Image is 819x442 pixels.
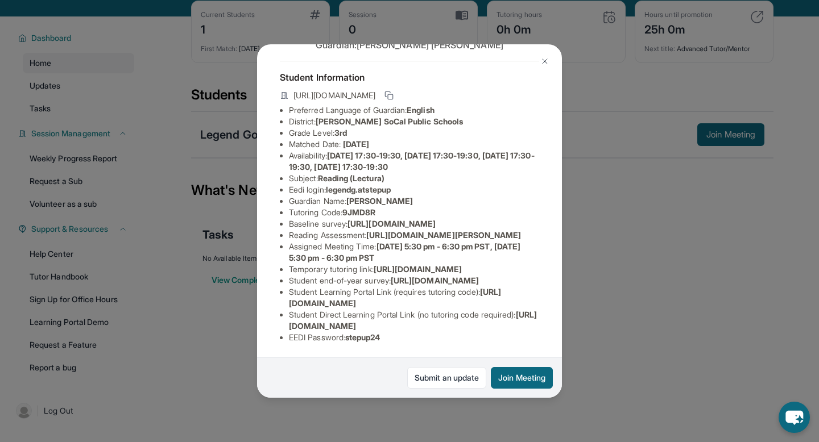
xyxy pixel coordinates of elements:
span: [URL][DOMAIN_NAME] [391,276,479,285]
button: Join Meeting [491,367,553,389]
span: [DATE] 17:30-19:30, [DATE] 17:30-19:30, [DATE] 17:30-19:30, [DATE] 17:30-19:30 [289,151,535,172]
li: Subject : [289,173,539,184]
span: English [407,105,435,115]
li: Assigned Meeting Time : [289,241,539,264]
li: Guardian Name : [289,195,539,207]
li: Eedi login : [289,184,539,195]
span: [URL][DOMAIN_NAME] [374,264,462,274]
span: [DATE] 5:30 pm - 6:30 pm PST, [DATE] 5:30 pm - 6:30 pm PST [289,241,520,262]
li: EEDI Password : [289,332,539,343]
li: Tutoring Code : [289,207,539,218]
span: 9JMD8R [342,207,375,217]
span: [URL][DOMAIN_NAME] [348,219,436,228]
span: [PERSON_NAME] [346,196,413,206]
li: Reading Assessment : [289,230,539,241]
li: Baseline survey : [289,218,539,230]
li: Grade Level: [289,127,539,139]
a: Submit an update [407,367,486,389]
span: [DATE] [343,139,369,149]
span: Reading (Lectura) [318,173,384,183]
span: 3rd [334,128,347,137]
span: [URL][DOMAIN_NAME][PERSON_NAME] [366,230,521,240]
button: Copy link [382,89,396,102]
li: Preferred Language of Guardian: [289,105,539,116]
li: Temporary tutoring link : [289,264,539,275]
span: legendg.atstepup [326,185,391,194]
li: Student Learning Portal Link (requires tutoring code) : [289,286,539,309]
li: Matched Date: [289,139,539,150]
li: Student Direct Learning Portal Link (no tutoring code required) : [289,309,539,332]
li: Availability: [289,150,539,173]
li: District: [289,116,539,127]
span: [URL][DOMAIN_NAME] [293,90,375,101]
button: chat-button [779,402,810,433]
span: stepup24 [345,332,380,342]
span: [PERSON_NAME] SoCal Public Schools [316,116,463,126]
li: Student end-of-year survey : [289,275,539,286]
h4: Student Information [280,70,539,84]
p: Guardian: [PERSON_NAME] [PERSON_NAME] [280,38,539,52]
img: Close Icon [540,57,549,66]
